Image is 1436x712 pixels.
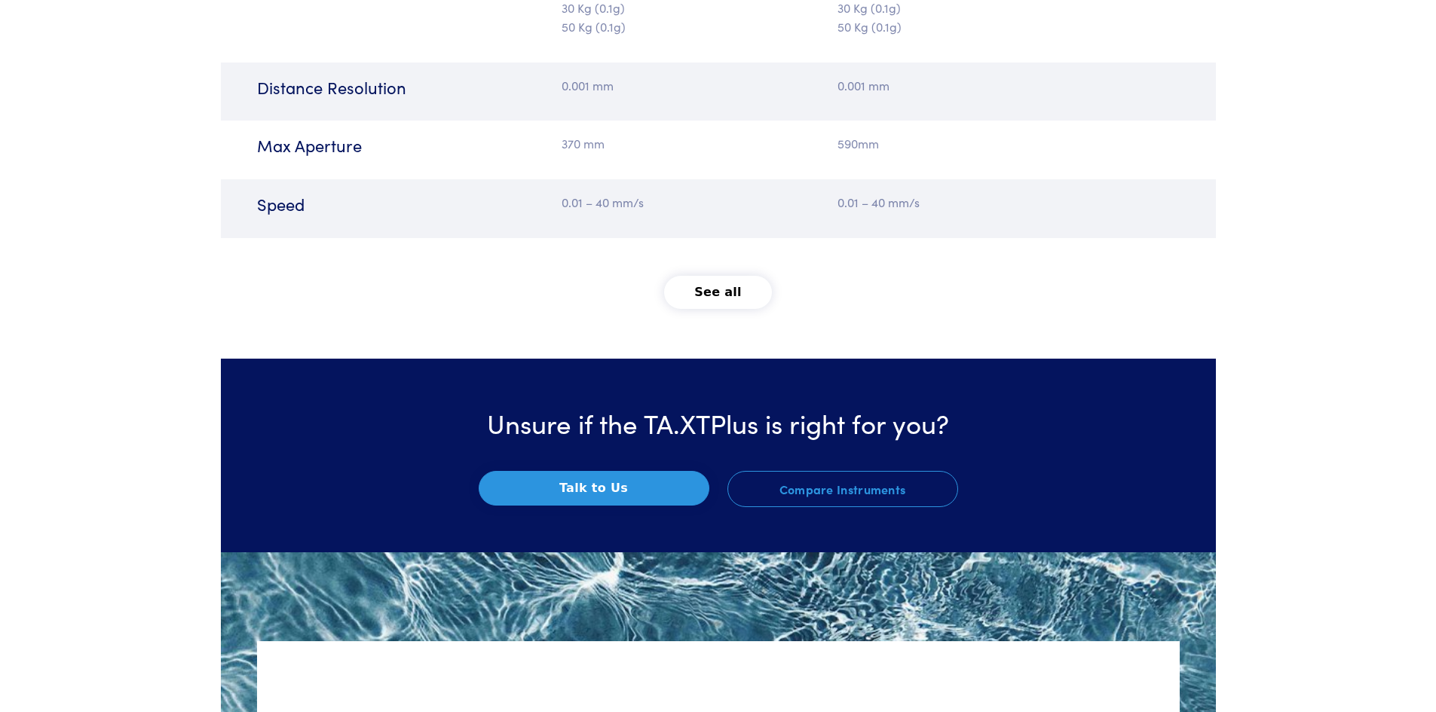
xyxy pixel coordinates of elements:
[257,76,543,99] h6: Distance Resolution
[562,193,709,212] p: 0.01 – 40 mm/s
[562,134,709,154] p: 370 mm
[562,76,709,96] p: 0.001 mm
[727,471,958,507] a: Compare Instruments
[257,193,543,216] h6: Speed
[230,404,1207,441] h3: Unsure if the TA.XTPlus is right for you?
[664,276,772,309] button: See all
[479,471,709,506] button: Talk to Us
[837,134,1124,154] p: 590mm
[837,76,1124,96] p: 0.001 mm
[837,193,1124,212] p: 0.01 – 40 mm/s
[257,134,543,157] h6: Max Aperture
